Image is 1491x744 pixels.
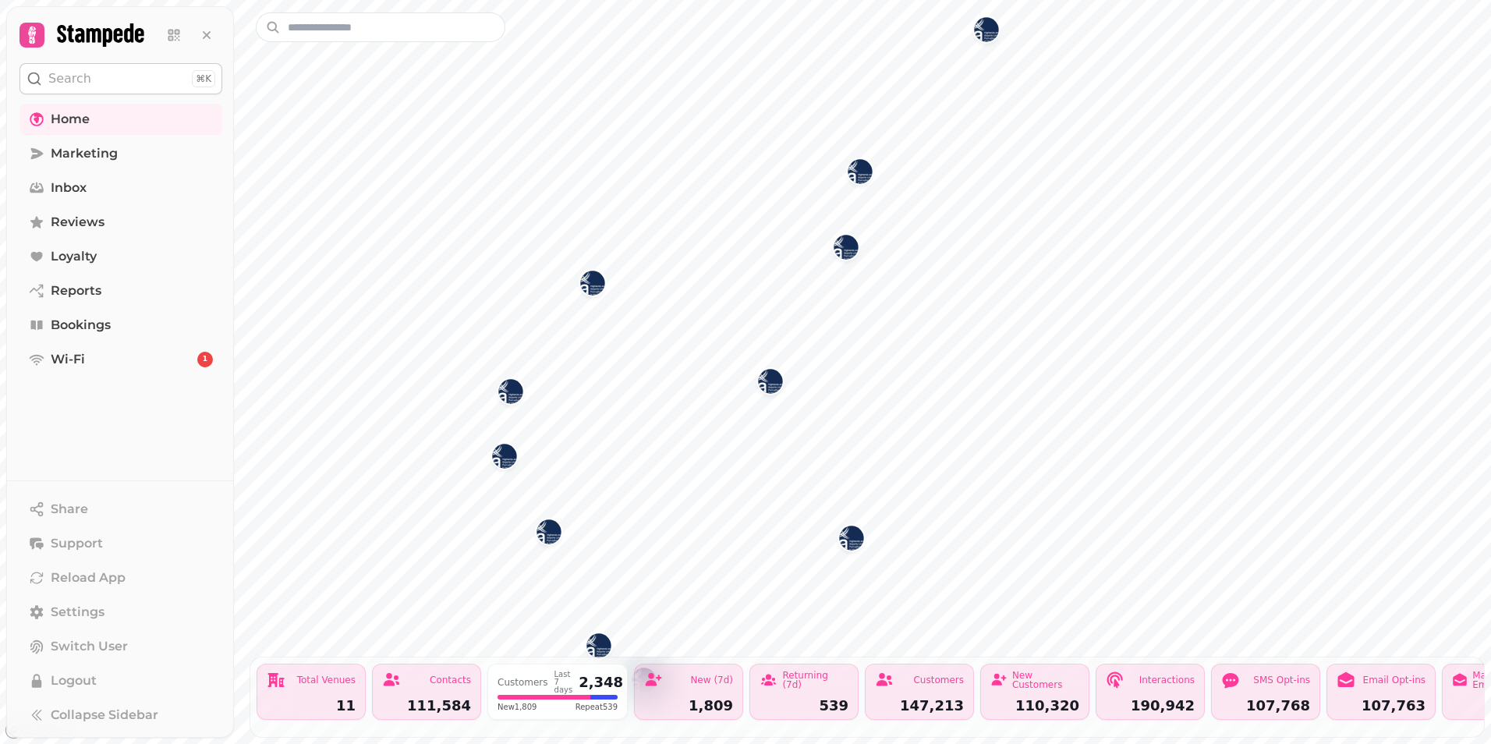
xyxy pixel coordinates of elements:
[554,671,573,694] div: Last 7 days
[537,519,561,549] div: Map marker
[19,528,222,559] button: Support
[839,526,864,551] button: Dundee Airport
[644,699,733,713] div: 1,809
[19,631,222,662] button: Switch User
[19,63,222,94] button: Search⌘K
[875,699,964,713] div: 147,213
[19,172,222,204] a: Inbox
[51,316,111,335] span: Bookings
[19,207,222,238] a: Reviews
[498,701,537,713] span: New 1,809
[1012,671,1079,689] div: New Customers
[382,699,471,713] div: 111,584
[913,675,964,685] div: Customers
[51,603,104,622] span: Settings
[492,444,517,469] button: Barra Airport
[690,675,733,685] div: New (7d)
[51,569,126,587] span: Reload App
[51,671,97,690] span: Logout
[537,519,561,544] button: Tiree Airport
[834,235,859,264] div: Map marker
[1253,675,1310,685] div: SMS Opt-ins
[51,213,104,232] span: Reviews
[848,159,873,189] div: Map marker
[758,369,783,399] div: Map marker
[498,379,523,409] div: Map marker
[1106,699,1195,713] div: 190,942
[782,671,848,689] div: Returning (7d)
[760,699,848,713] div: 539
[19,344,222,375] a: Wi-Fi1
[430,675,471,685] div: Contacts
[19,104,222,135] a: Home
[19,494,222,525] button: Share
[1337,699,1425,713] div: 107,763
[51,179,87,197] span: Inbox
[51,110,90,129] span: Home
[267,699,356,713] div: 11
[19,241,222,272] a: Loyalty
[848,159,873,184] button: Kirkwall Airport
[51,282,101,300] span: Reports
[51,637,128,656] span: Switch User
[19,665,222,696] button: Logout
[1139,675,1195,685] div: Interactions
[498,678,548,687] div: Customers
[19,138,222,169] a: Marketing
[19,275,222,306] a: Reports
[51,247,97,266] span: Loyalty
[51,706,158,725] span: Collapse Sidebar
[19,700,222,731] button: Collapse Sidebar
[579,675,623,689] div: 2,348
[297,675,356,685] div: Total Venues
[51,534,103,553] span: Support
[51,350,85,369] span: Wi-Fi
[580,271,605,300] div: Map marker
[203,354,207,365] span: 1
[19,562,222,593] button: Reload App
[1363,675,1425,685] div: Email Opt-ins
[51,500,88,519] span: Share
[19,597,222,628] a: Settings
[758,369,783,394] button: Inverness Airport
[586,633,611,663] div: Map marker
[839,526,864,555] div: Map marker
[19,310,222,341] a: Bookings
[834,235,859,260] button: Wick John O'Groats Airport
[192,70,215,87] div: ⌘K
[580,271,605,296] button: Stornoway Airport
[51,144,118,163] span: Marketing
[498,379,523,404] button: Benbecula Airport
[1221,699,1310,713] div: 107,768
[48,69,91,88] p: Search
[586,633,611,658] button: Islay Airport
[492,444,517,473] div: Map marker
[990,699,1079,713] div: 110,320
[576,701,618,713] span: Repeat 539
